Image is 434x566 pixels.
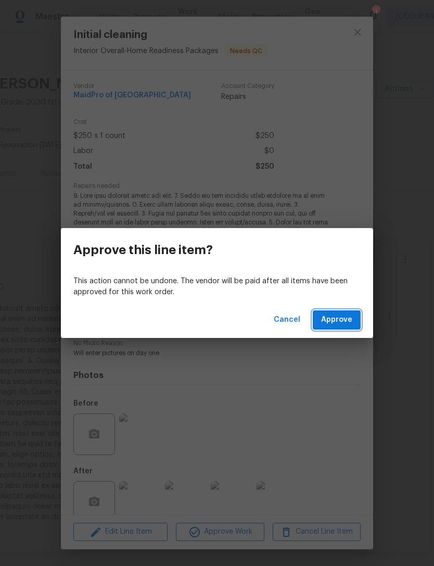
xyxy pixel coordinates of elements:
button: Approve [313,310,361,330]
span: Cancel [274,313,300,326]
h3: Approve this line item? [73,243,213,257]
p: This action cannot be undone. The vendor will be paid after all items have been approved for this... [73,276,361,298]
button: Cancel [270,310,304,330]
span: Approve [321,313,352,326]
